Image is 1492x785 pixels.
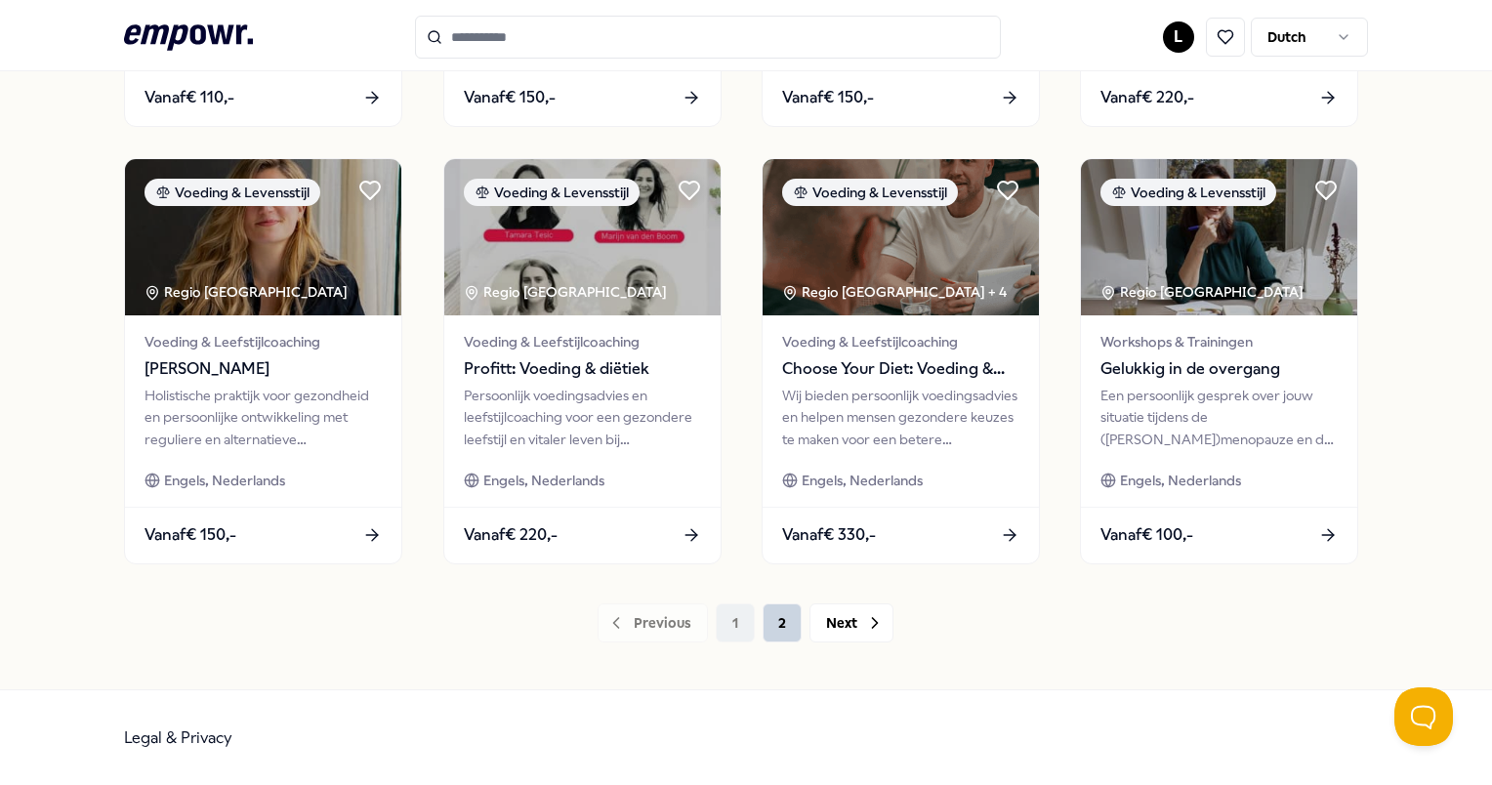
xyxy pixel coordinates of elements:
div: Een persoonlijk gesprek over jouw situatie tijdens de ([PERSON_NAME])menopauze en de impact op jo... [1100,385,1338,450]
span: Voeding & Leefstijlcoaching [782,331,1019,352]
div: Regio [GEOGRAPHIC_DATA] + 4 [782,281,1007,303]
input: Search for products, categories or subcategories [415,16,1001,59]
div: Voeding & Levensstijl [145,179,320,206]
span: [PERSON_NAME] [145,356,382,382]
div: Voeding & Levensstijl [1100,179,1276,206]
span: Vanaf € 150,- [464,85,556,110]
span: Choose Your Diet: Voeding & diëtiek [782,356,1019,382]
div: Voeding & Levensstijl [464,179,640,206]
a: Legal & Privacy [124,728,232,747]
span: Gelukkig in de overgang [1100,356,1338,382]
button: 2 [763,603,802,642]
span: Vanaf € 150,- [782,85,874,110]
a: package imageVoeding & LevensstijlRegio [GEOGRAPHIC_DATA] Voeding & LeefstijlcoachingProfitt: Voe... [443,158,722,564]
span: Engels, Nederlands [483,470,604,491]
span: Vanaf € 100,- [1100,522,1193,548]
span: Vanaf € 110,- [145,85,234,110]
img: package image [1081,159,1357,315]
div: Regio [GEOGRAPHIC_DATA] [1100,281,1306,303]
a: package imageVoeding & LevensstijlRegio [GEOGRAPHIC_DATA] Workshops & TrainingenGelukkig in de ov... [1080,158,1358,564]
span: Vanaf € 220,- [464,522,558,548]
img: package image [763,159,1039,315]
a: package imageVoeding & LevensstijlRegio [GEOGRAPHIC_DATA] + 4Voeding & LeefstijlcoachingChoose Yo... [762,158,1040,564]
div: Regio [GEOGRAPHIC_DATA] [145,281,351,303]
a: package imageVoeding & LevensstijlRegio [GEOGRAPHIC_DATA] Voeding & Leefstijlcoaching[PERSON_NAME... [124,158,402,564]
div: Voeding & Levensstijl [782,179,958,206]
img: package image [125,159,401,315]
span: Profitt: Voeding & diëtiek [464,356,701,382]
span: Vanaf € 330,- [782,522,876,548]
span: Workshops & Trainingen [1100,331,1338,352]
div: Holistische praktijk voor gezondheid en persoonlijke ontwikkeling met reguliere en alternatieve g... [145,385,382,450]
span: Engels, Nederlands [1120,470,1241,491]
span: Engels, Nederlands [164,470,285,491]
img: package image [444,159,721,315]
span: Voeding & Leefstijlcoaching [464,331,701,352]
span: Vanaf € 150,- [145,522,236,548]
div: Regio [GEOGRAPHIC_DATA] [464,281,670,303]
span: Vanaf € 220,- [1100,85,1194,110]
div: Persoonlijk voedingsadvies en leefstijlcoaching voor een gezondere leefstijl en vitaler leven bij... [464,385,701,450]
button: Next [809,603,893,642]
span: Engels, Nederlands [802,470,923,491]
button: L [1163,21,1194,53]
iframe: Help Scout Beacon - Open [1394,687,1453,746]
div: Wij bieden persoonlijk voedingsadvies en helpen mensen gezondere keuzes te maken voor een betere ... [782,385,1019,450]
span: Voeding & Leefstijlcoaching [145,331,382,352]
